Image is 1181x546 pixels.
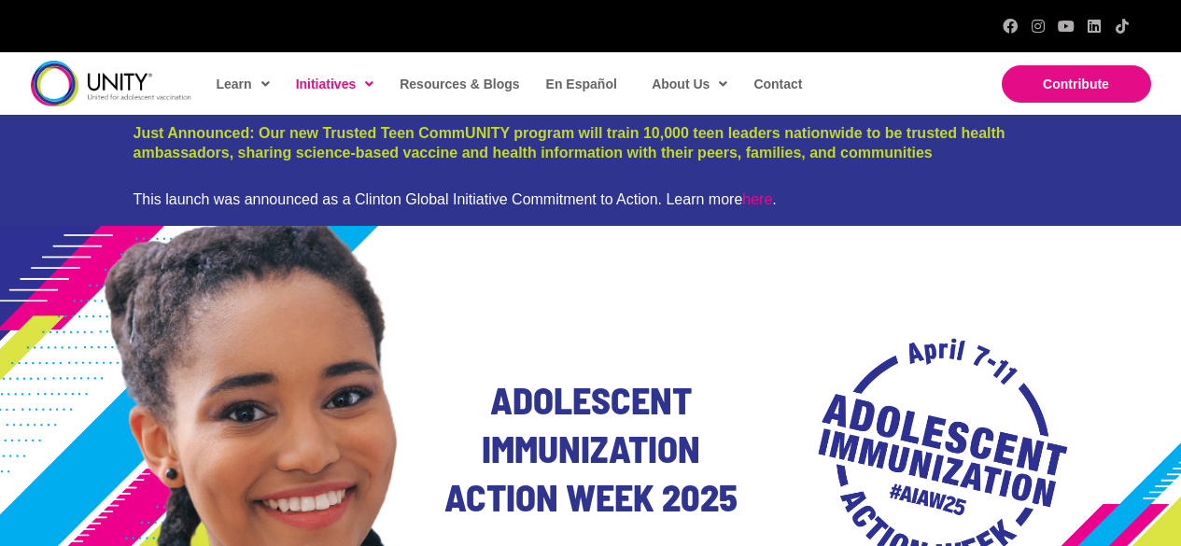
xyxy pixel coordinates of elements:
span: Contact [753,77,802,91]
a: Just Announced: Our new Trusted Teen CommUNITY program will train 10,000 teen leaders nationwide ... [134,125,1005,161]
a: YouTube [1059,19,1074,34]
span: Learn [217,70,270,98]
span: Initiatives [296,70,374,98]
a: Facebook [1003,19,1018,34]
a: here [742,191,772,207]
a: LinkedIn [1087,19,1102,34]
a: About Us [642,63,735,105]
span: En Español [546,77,617,91]
a: En Español [537,63,625,105]
a: TikTok [1115,19,1130,34]
img: unity-logo-dark [31,61,191,106]
a: Contact [744,63,809,105]
span: Adolescent Immunization Action Week 2025 [444,377,738,519]
a: Resources & Blogs [390,63,527,105]
a: Instagram [1031,19,1046,34]
span: Resources & Blogs [400,77,519,91]
a: Contribute [1002,65,1151,103]
span: About Us [652,70,727,98]
div: This launch was announced as a Clinton Global Initiative Commitment to Action. Learn more . [134,190,1048,208]
span: Contribute [1043,77,1109,91]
